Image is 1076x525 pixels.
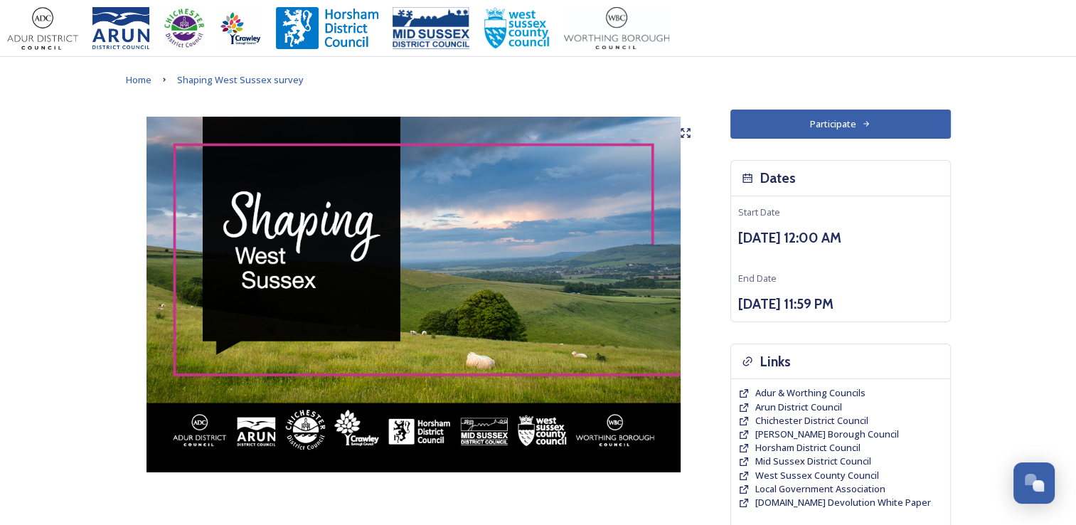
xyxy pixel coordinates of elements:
span: [PERSON_NAME] Borough Council [755,428,899,440]
img: Horsham%20DC%20Logo.jpg [276,7,378,50]
a: Home [126,71,151,88]
img: CDC%20Logo%20-%20you%20may%20have%20a%20better%20version.jpg [164,7,205,50]
span: Adur & Worthing Councils [755,386,865,399]
span: Local Government Association [755,482,885,495]
span: Arun District Council [755,401,842,413]
span: Shaping West Sussex survey [177,73,304,86]
a: Arun District Council [755,401,842,414]
h3: [DATE] 11:59 PM [738,294,943,314]
img: Arun%20District%20Council%20logo%20blue%20CMYK.jpg [92,7,149,50]
img: Adur%20logo%20%281%29.jpeg [7,7,78,50]
button: Participate [730,110,951,139]
img: WSCCPos-Spot-25mm.jpg [484,7,550,50]
span: End Date [738,272,777,285]
span: Home [126,73,151,86]
span: Mid Sussex District Council [755,455,871,467]
a: West Sussex County Council [755,469,879,482]
h3: Links [760,351,791,372]
img: Worthing_Adur%20%281%29.jpg [564,7,669,50]
img: Crawley%20BC%20logo.jpg [219,7,262,50]
h3: [DATE] 12:00 AM [738,228,943,248]
a: [DOMAIN_NAME] Devolution White Paper [755,496,931,509]
span: Chichester District Council [755,414,868,427]
button: Open Chat [1013,462,1055,504]
img: 150ppimsdc%20logo%20blue.png [393,7,469,50]
a: Local Government Association [755,482,885,496]
a: Chichester District Council [755,414,868,428]
a: Mid Sussex District Council [755,455,871,468]
span: Start Date [738,206,780,218]
span: Horsham District Council [755,441,861,454]
a: Adur & Worthing Councils [755,386,865,400]
a: Horsham District Council [755,441,861,455]
a: [PERSON_NAME] Borough Council [755,428,899,441]
a: Shaping West Sussex survey [177,71,304,88]
h3: Dates [760,168,796,189]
